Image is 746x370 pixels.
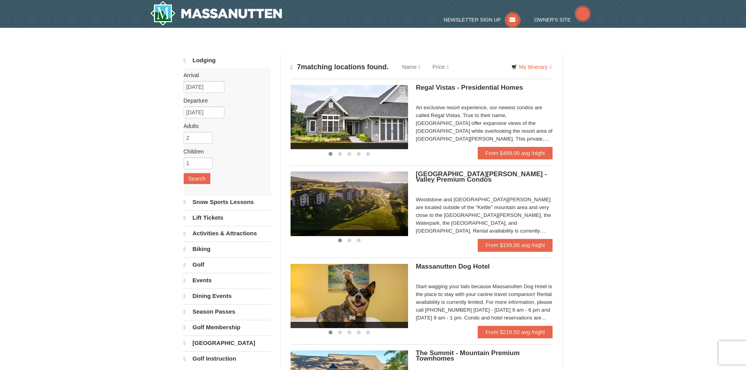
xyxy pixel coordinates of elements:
span: Massanutten Dog Hotel [416,263,490,270]
a: From $489.00 avg /night [478,147,553,159]
label: Adults [184,122,265,130]
a: Owner's Site [534,17,591,23]
span: The Summit - Mountain Premium Townhomes [416,349,520,362]
button: Search [184,173,210,184]
a: Newsletter Sign Up [444,17,520,23]
a: Name [396,59,426,75]
a: Dining Events [184,289,271,303]
a: Events [184,273,271,288]
a: My Itinerary [506,61,556,73]
a: Biking [184,242,271,256]
a: From $219.50 avg /night [478,326,553,338]
div: Woodstone and [GEOGRAPHIC_DATA][PERSON_NAME] are located outside of the "Kettle" mountain area an... [416,196,553,235]
a: From $199.00 avg /night [478,239,553,251]
a: Golf Membership [184,320,271,335]
label: Arrival [184,71,265,79]
a: Lift Tickets [184,210,271,225]
div: An exclusive resort experience, our newest condos are called Regal Vistas. True to their name, [G... [416,104,553,143]
a: Massanutten Resort [150,1,282,26]
span: Regal Vistas - Presidential Homes [416,84,523,91]
h4: matching locations found. [291,63,389,71]
span: Owner's Site [534,17,571,23]
a: Activities & Attractions [184,226,271,241]
img: Massanutten Resort Logo [150,1,282,26]
a: Golf [184,257,271,272]
span: [GEOGRAPHIC_DATA][PERSON_NAME] - Valley Premium Condos [416,170,547,183]
a: Lodging [184,53,271,68]
a: Golf Instruction [184,351,271,366]
span: 7 [297,63,301,71]
span: Newsletter Sign Up [444,17,501,23]
a: Price [426,59,455,75]
a: Season Passes [184,304,271,319]
a: [GEOGRAPHIC_DATA] [184,336,271,350]
a: Snow Sports Lessons [184,195,271,209]
label: Departure [184,97,265,105]
div: Start wagging your tails because Massanutten Dog Hotel is the place to stay with your canine trav... [416,283,553,322]
label: Children [184,148,265,155]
